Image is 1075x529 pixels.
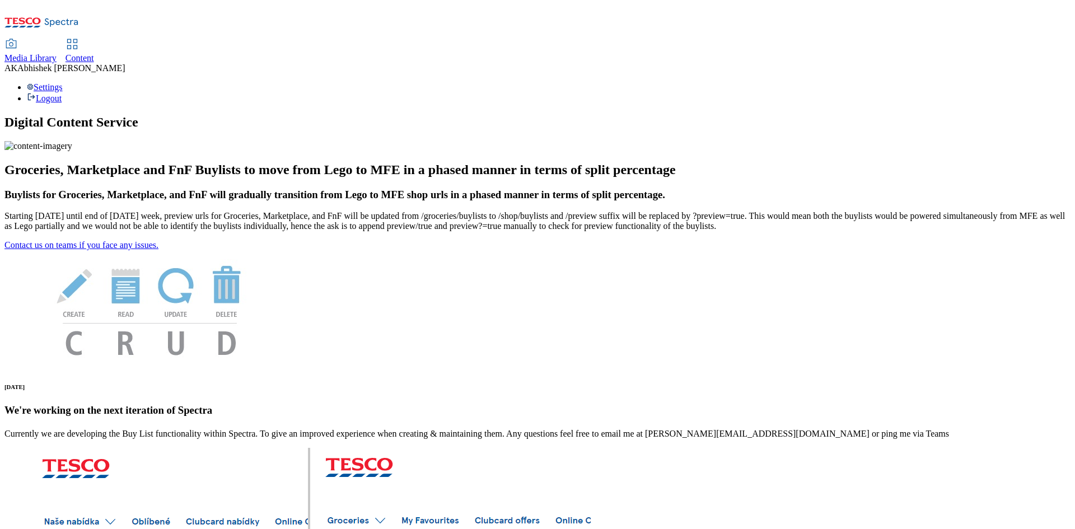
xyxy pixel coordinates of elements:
[17,63,125,73] span: Abhishek [PERSON_NAME]
[27,82,63,92] a: Settings
[4,189,1071,201] h3: Buylists for Groceries, Marketplace, and FnF will gradually transition from Lego to MFE shop urls...
[4,63,17,73] span: AK
[4,383,1071,390] h6: [DATE]
[4,115,1071,130] h1: Digital Content Service
[4,53,57,63] span: Media Library
[4,211,1071,231] p: Starting [DATE] until end of [DATE] week, preview urls for Groceries, Marketplace, and FnF will b...
[4,40,57,63] a: Media Library
[66,40,94,63] a: Content
[27,93,62,103] a: Logout
[66,53,94,63] span: Content
[4,429,1071,439] p: Currently we are developing the Buy List functionality within Spectra. To give an improved experi...
[4,250,296,367] img: News Image
[4,404,1071,416] h3: We're working on the next iteration of Spectra
[4,240,158,250] a: Contact us on teams if you face any issues.
[4,162,1071,177] h2: Groceries, Marketplace and FnF Buylists to move from Lego to MFE in a phased manner in terms of s...
[4,141,72,151] img: content-imagery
